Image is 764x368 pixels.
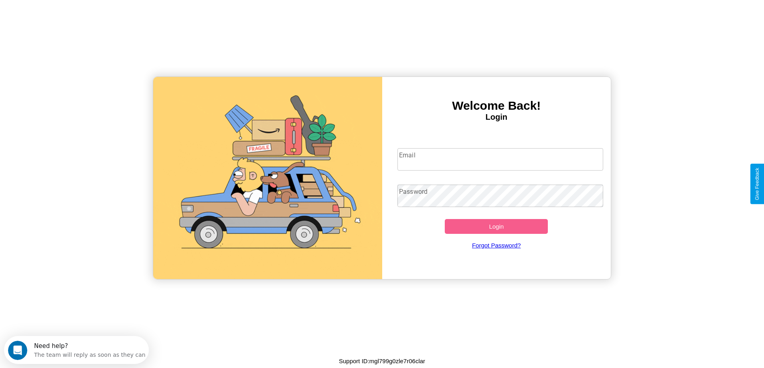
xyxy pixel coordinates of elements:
[3,3,149,25] div: Open Intercom Messenger
[445,219,548,234] button: Login
[30,13,142,22] div: The team will reply as soon as they can
[382,99,611,113] h3: Welcome Back!
[393,234,599,257] a: Forgot Password?
[8,341,27,360] iframe: Intercom live chat
[4,336,149,364] iframe: Intercom live chat discovery launcher
[30,7,142,13] div: Need help?
[153,77,382,279] img: gif
[754,168,760,200] div: Give Feedback
[339,356,425,366] p: Support ID: mgl799g0zle7r06clar
[382,113,611,122] h4: Login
